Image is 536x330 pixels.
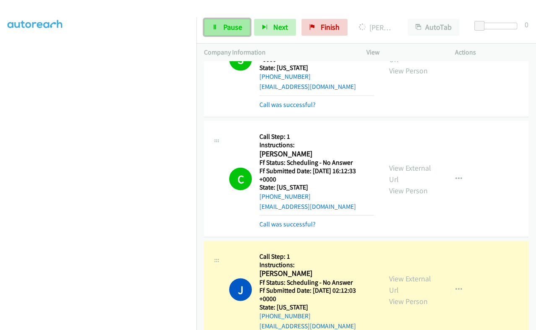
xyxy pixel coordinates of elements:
a: [EMAIL_ADDRESS][DOMAIN_NAME] [259,83,356,91]
p: [PERSON_NAME] [359,22,392,33]
a: Finish [301,19,348,36]
h5: Instructions: [259,261,374,269]
a: View Person [389,296,428,306]
h5: Ff Submitted Date: [DATE] 16:12:33 +0000 [259,167,374,183]
p: Actions [455,47,528,57]
h2: [PERSON_NAME] [259,269,369,278]
h1: C [229,168,252,190]
span: Pause [223,22,242,32]
a: [EMAIL_ADDRESS][DOMAIN_NAME] [259,203,356,210]
p: Company Information [204,47,351,57]
a: Pause [204,19,250,36]
h5: Ff Status: Scheduling - No Answer [259,278,374,287]
a: View Person [389,186,428,195]
div: 0 [525,19,528,30]
h5: State: [US_STATE] [259,183,374,192]
a: Call was successful? [259,220,316,228]
span: Next [273,22,288,32]
p: View [366,47,440,57]
a: Call was successful? [259,101,316,109]
h5: Call Step: 1 [259,133,374,141]
button: AutoTab [408,19,460,36]
span: Finish [321,22,340,32]
a: [PHONE_NUMBER] [259,73,311,81]
h5: Instructions: [259,141,374,149]
button: Next [254,19,296,36]
h1: J [229,278,252,301]
h5: State: [US_STATE] [259,303,374,312]
h2: [PERSON_NAME] [259,149,369,159]
a: [PHONE_NUMBER] [259,312,311,320]
h5: State: [US_STATE] [259,64,374,72]
a: View Person [389,66,428,75]
a: [EMAIL_ADDRESS][DOMAIN_NAME] [259,322,356,330]
h5: Call Step: 1 [259,252,374,261]
h5: Ff Submitted Date: [DATE] 02:12:03 +0000 [259,286,374,303]
a: View External Url [389,163,431,184]
h5: Ff Status: Scheduling - No Answer [259,159,374,167]
div: Delay between calls (in seconds) [478,23,517,29]
a: View External Url [389,274,431,295]
a: [PHONE_NUMBER] [259,192,311,200]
